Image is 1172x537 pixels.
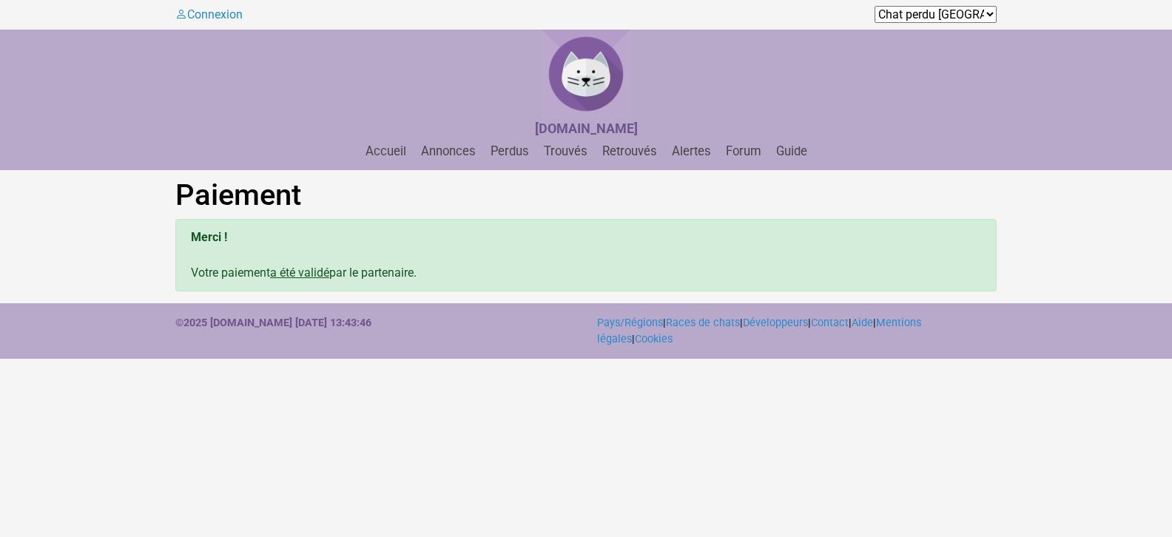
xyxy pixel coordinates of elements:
h1: Paiement [175,178,997,213]
div: | | | | | | [586,315,1008,347]
a: Guide [770,144,813,158]
a: Trouvés [538,144,593,158]
a: Mentions légales [597,317,921,345]
b: Merci ! [191,230,227,244]
a: Accueil [360,144,412,158]
img: Chat Perdu France [542,30,630,118]
u: a été validé [270,266,329,280]
a: Races de chats [666,317,740,329]
a: Annonces [415,144,482,158]
a: Cookies [635,333,673,345]
a: Forum [720,144,767,158]
a: Connexion [175,7,243,21]
a: Perdus [485,144,535,158]
a: Retrouvés [596,144,663,158]
a: [DOMAIN_NAME] [535,122,638,136]
a: Alertes [666,144,717,158]
strong: ©2025 [DOMAIN_NAME] [DATE] 13:43:46 [175,317,371,329]
div: Votre paiement par le partenaire. [175,219,997,291]
strong: [DOMAIN_NAME] [535,121,638,136]
a: Pays/Régions [597,317,663,329]
a: Développeurs [743,317,808,329]
a: Contact [811,317,849,329]
a: Aide [852,317,873,329]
